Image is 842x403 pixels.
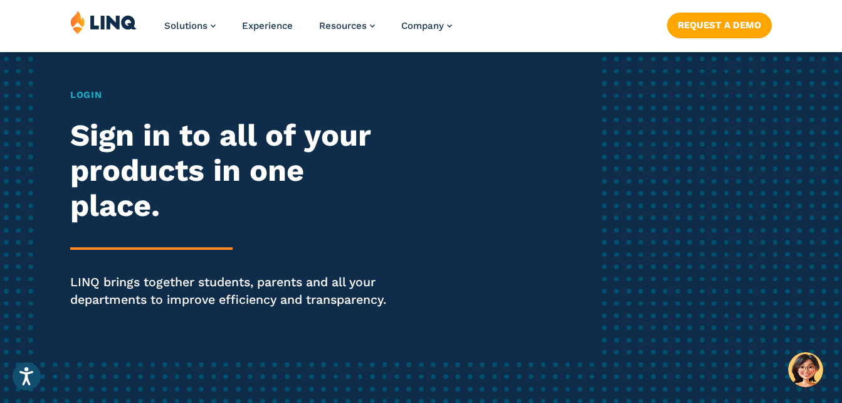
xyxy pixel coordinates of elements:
[164,20,208,31] span: Solutions
[401,20,452,31] a: Company
[70,274,394,309] p: LINQ brings together students, parents and all your departments to improve efficiency and transpa...
[70,88,394,102] h1: Login
[70,118,394,223] h2: Sign in to all of your products in one place.
[70,10,137,34] img: LINQ | K‑12 Software
[319,20,367,31] span: Resources
[667,13,772,38] a: Request a Demo
[242,20,293,31] a: Experience
[164,10,452,51] nav: Primary Navigation
[788,352,823,387] button: Hello, have a question? Let’s chat.
[667,10,772,38] nav: Button Navigation
[319,20,375,31] a: Resources
[401,20,444,31] span: Company
[164,20,216,31] a: Solutions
